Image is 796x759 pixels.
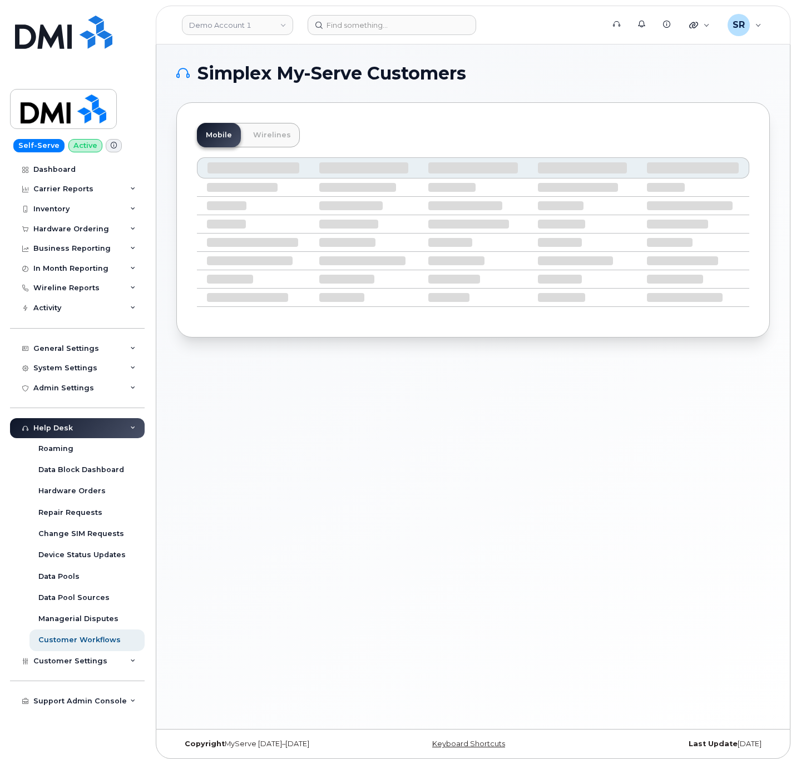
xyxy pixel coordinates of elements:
div: MyServe [DATE]–[DATE] [176,740,374,748]
strong: Last Update [689,740,738,748]
a: Keyboard Shortcuts [432,740,505,748]
span: Simplex My-Serve Customers [197,65,466,82]
strong: Copyright [185,740,225,748]
div: [DATE] [572,740,770,748]
a: Wirelines [244,123,300,147]
a: Mobile [197,123,241,147]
